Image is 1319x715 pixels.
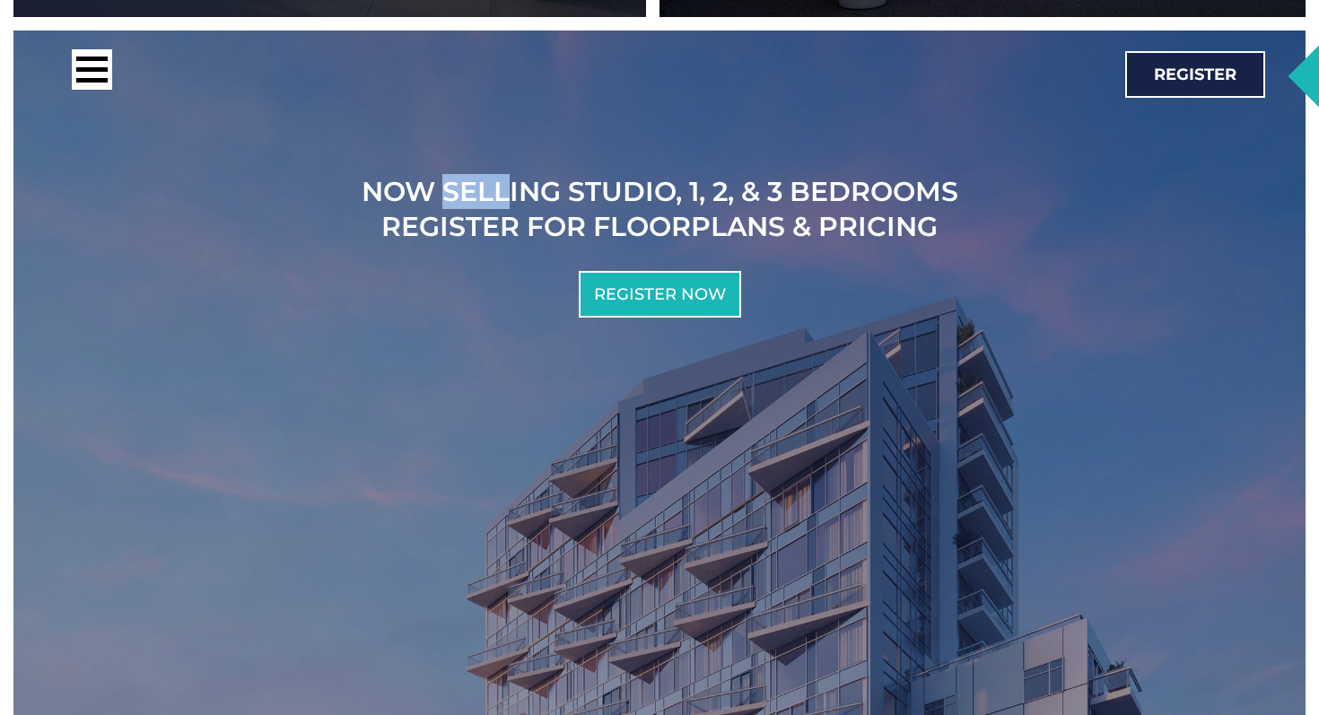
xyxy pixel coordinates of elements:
[594,286,726,302] span: Register Now
[354,209,966,244] h2: Register for floorplans & Pricing
[579,271,741,318] a: Register Now
[1125,51,1265,98] a: Register
[22,174,1297,209] h2: NOW SELLING Studio, 1, 2, & 3 Bedrooms
[1154,66,1236,83] span: Register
